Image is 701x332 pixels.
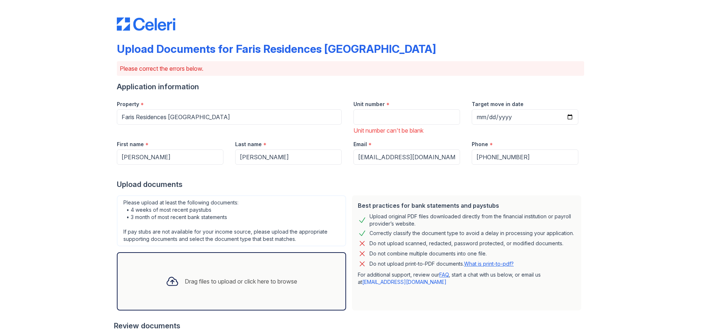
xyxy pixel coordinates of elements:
div: Drag files to upload or click here to browse [185,277,297,286]
label: Last name [235,141,262,148]
label: First name [117,141,144,148]
div: Please upload at least the following documents: • 4 weeks of most recent paystubs • 3 month of mo... [117,195,346,246]
div: Best practices for bank statements and paystubs [358,201,575,210]
div: Upload Documents for Faris Residences [GEOGRAPHIC_DATA] [117,42,436,55]
label: Email [353,141,367,148]
label: Property [117,101,139,108]
div: Unit number can't be blank [353,126,460,135]
div: Review documents [114,321,584,331]
a: [EMAIL_ADDRESS][DOMAIN_NAME] [362,279,447,285]
label: Unit number [353,101,385,108]
div: Correctly classify the document type to avoid a delay in processing your application. [369,229,574,238]
div: Upload original PDF files downloaded directly from the financial institution or payroll provider’... [369,213,575,227]
a: FAQ [439,272,449,278]
p: Please correct the errors below. [120,64,581,73]
a: What is print-to-pdf? [464,261,514,267]
div: Do not upload scanned, redacted, password protected, or modified documents. [369,239,563,248]
img: CE_Logo_Blue-a8612792a0a2168367f1c8372b55b34899dd931a85d93a1a3d3e32e68fde9ad4.png [117,17,175,31]
div: Upload documents [117,179,584,190]
div: Do not combine multiple documents into one file. [369,249,487,258]
div: Application information [117,82,584,92]
p: For additional support, review our , start a chat with us below, or email us at [358,271,575,286]
label: Target move in date [472,101,524,108]
p: Do not upload print-to-PDF documents. [369,260,514,267]
label: Phone [472,141,488,148]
